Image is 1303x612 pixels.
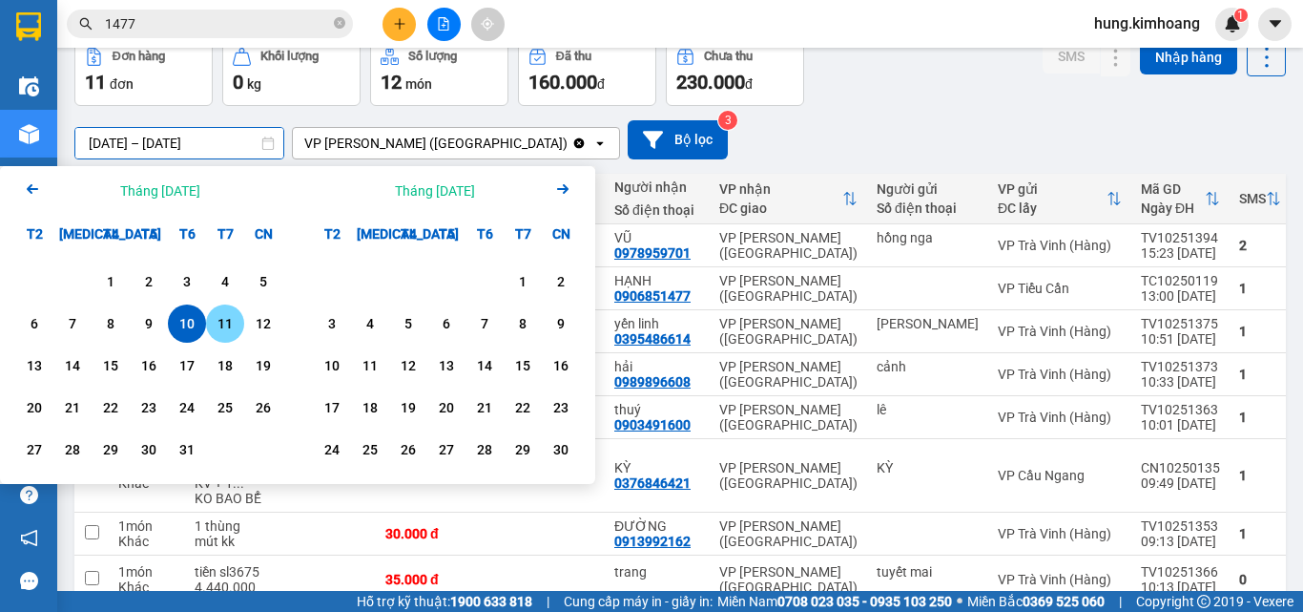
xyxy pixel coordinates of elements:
span: đ [745,76,753,92]
div: Choose Thứ Tư, tháng 10 1 2025. It's available. [92,263,130,301]
div: VP [PERSON_NAME] ([GEOGRAPHIC_DATA]) [719,230,858,261]
div: 2 [548,270,574,293]
div: Choose Thứ Năm, tháng 10 9 2025. It's available. [130,305,168,343]
div: Choose Thứ Hai, tháng 11 24 2025. It's available. [313,431,351,469]
div: Choose Thứ Năm, tháng 11 6 2025. It's available. [427,305,465,343]
div: lê [877,402,979,417]
div: ĐC lấy [998,200,1107,216]
span: plus [393,17,406,31]
div: Choose Thứ Bảy, tháng 10 25 2025. It's available. [206,389,244,427]
div: VP [PERSON_NAME] ([GEOGRAPHIC_DATA]) [719,564,858,595]
button: file-add [427,8,461,41]
div: 8 [509,312,536,335]
div: 28 [471,438,498,461]
span: | [547,591,549,612]
div: 2 [135,270,162,293]
div: Selected end date. Thứ Sáu, tháng 10 10 2025. It's available. [168,305,206,343]
div: Choose Chủ Nhật, tháng 11 23 2025. It's available. [542,389,580,427]
div: KỲ [614,460,700,475]
div: Choose Chủ Nhật, tháng 10 19 2025. It's available. [244,347,282,385]
button: Số lượng12món [370,37,508,106]
div: Người nhận [614,179,700,195]
button: Chưa thu230.000đ [666,37,804,106]
svg: Arrow Right [551,178,574,200]
th: Toggle SortBy [1230,174,1291,224]
div: TV10251375 [1141,316,1220,331]
div: 6 [433,312,460,335]
div: TV10251353 [1141,518,1220,534]
div: HẠNH [614,273,700,288]
span: Cung cấp máy in - giấy in: [564,591,713,612]
div: Choose Thứ Năm, tháng 11 27 2025. It's available. [427,431,465,469]
div: Choose Thứ Bảy, tháng 11 22 2025. It's available. [504,389,542,427]
div: Số điện thoại [877,200,979,216]
strong: 0708 023 035 - 0935 103 250 [777,594,952,609]
p: GỬI: [8,37,279,74]
div: Mã GD [1141,181,1205,197]
div: 1 [97,270,124,293]
span: VP Trà Vinh (Hàng) [53,82,185,100]
span: 11 [85,71,106,94]
input: Tìm tên, số ĐT hoặc mã đơn [105,13,330,34]
div: 23 [135,396,162,419]
div: Choose Thứ Sáu, tháng 10 3 2025. It's available. [168,263,206,301]
div: 13 [21,354,48,377]
div: 0978959701 [614,245,691,261]
div: Choose Thứ Sáu, tháng 11 21 2025. It's available. [465,389,504,427]
div: Choose Chủ Nhật, tháng 11 9 2025. It's available. [542,305,580,343]
span: 0336801234 - [8,103,141,121]
input: Select a date range. [75,128,283,158]
div: Đơn hàng [113,50,165,63]
div: Choose Thứ Bảy, tháng 11 15 2025. It's available. [504,347,542,385]
sup: 3 [718,111,737,130]
div: Choose Thứ Tư, tháng 11 12 2025. It's available. [389,347,427,385]
div: 30 [135,438,162,461]
div: [MEDICAL_DATA] [53,215,92,253]
div: yến linh [614,316,700,331]
div: tiền sl3675 4.440.000 [195,564,261,595]
div: 0903491600 [614,417,691,433]
div: 1 [1239,324,1281,339]
div: VP Cầu Ngang [998,468,1122,483]
div: Choose Thứ Tư, tháng 11 5 2025. It's available. [389,305,427,343]
div: 4 [212,270,238,293]
svg: Clear value [571,136,587,151]
div: trang [614,564,700,580]
span: close-circle [334,17,345,29]
div: 16 [548,354,574,377]
div: thuý [614,402,700,417]
span: đ [597,76,605,92]
div: 1 [1239,526,1281,541]
div: Choose Thứ Tư, tháng 11 19 2025. It's available. [389,389,427,427]
div: 1 [1239,410,1281,425]
div: T2 [313,215,351,253]
div: VP Trà Vinh (Hàng) [998,324,1122,339]
div: Choose Thứ Sáu, tháng 10 17 2025. It's available. [168,347,206,385]
div: Choose Thứ Tư, tháng 10 8 2025. It's available. [92,305,130,343]
div: Choose Thứ Sáu, tháng 11 7 2025. It's available. [465,305,504,343]
div: 0395486614 [614,331,691,347]
div: T4 [92,215,130,253]
span: file-add [437,17,450,31]
div: 15 [509,354,536,377]
div: Số lượng [408,50,457,63]
div: VP [PERSON_NAME] ([GEOGRAPHIC_DATA]) [719,402,858,433]
div: [MEDICAL_DATA] [351,215,389,253]
div: Choose Thứ Bảy, tháng 11 1 2025. It's available. [504,263,542,301]
div: Choose Chủ Nhật, tháng 11 16 2025. It's available. [542,347,580,385]
div: Choose Thứ Ba, tháng 11 11 2025. It's available. [351,347,389,385]
div: VP Trà Vinh (Hàng) [998,526,1122,541]
div: Choose Thứ Bảy, tháng 10 11 2025. It's available. [206,305,244,343]
span: 160.000 [528,71,597,94]
div: T7 [206,215,244,253]
button: plus [383,8,416,41]
div: 10 [319,354,345,377]
div: Choose Thứ Bảy, tháng 11 8 2025. It's available. [504,305,542,343]
div: VP Trà Vinh (Hàng) [998,367,1122,382]
div: Tháng [DATE] [120,181,200,200]
div: Choose Thứ Sáu, tháng 11 14 2025. It's available. [465,347,504,385]
div: 14 [471,354,498,377]
div: 7 [471,312,498,335]
div: Choose Thứ Bảy, tháng 10 18 2025. It's available. [206,347,244,385]
div: 5 [250,270,277,293]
